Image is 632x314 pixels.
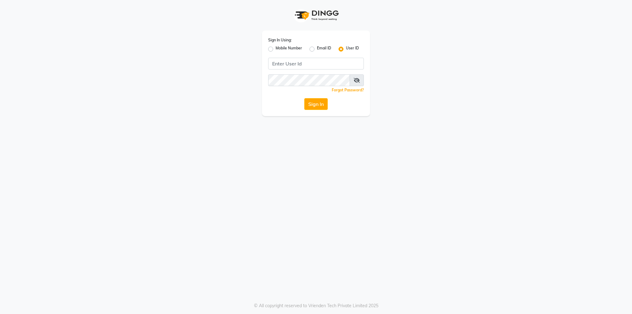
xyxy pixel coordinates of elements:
input: Username [268,74,350,86]
a: Forgot Password? [332,88,364,92]
label: Email ID [317,45,331,53]
label: Sign In Using: [268,37,292,43]
label: Mobile Number [276,45,302,53]
label: User ID [346,45,359,53]
img: logo1.svg [291,6,341,24]
button: Sign In [304,98,328,110]
input: Username [268,58,364,69]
